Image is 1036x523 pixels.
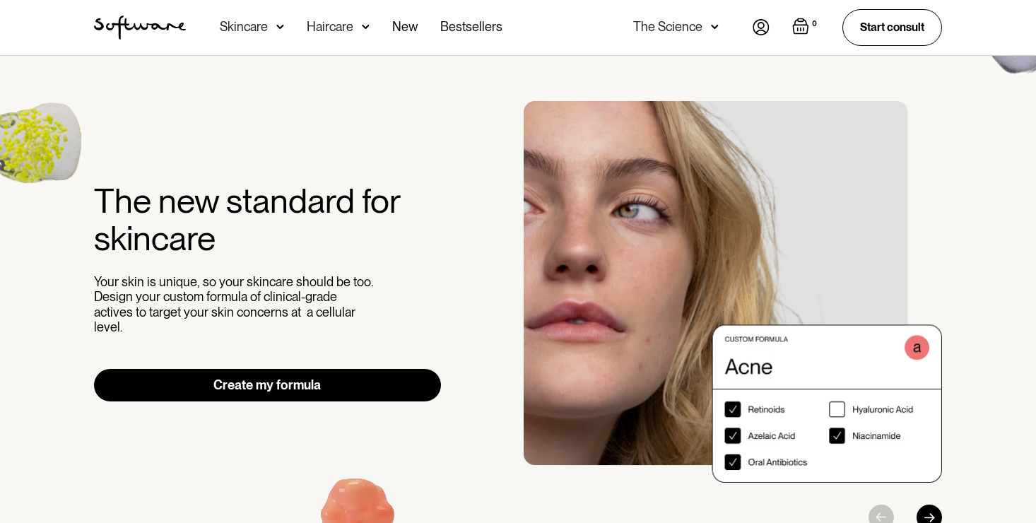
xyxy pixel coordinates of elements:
[809,18,820,30] div: 0
[633,20,702,34] div: The Science
[524,101,942,483] div: 1 / 3
[220,20,268,34] div: Skincare
[842,9,942,45] a: Start consult
[711,20,719,34] img: arrow down
[792,18,820,37] a: Open empty cart
[362,20,370,34] img: arrow down
[94,274,377,335] p: Your skin is unique, so your skincare should be too. Design your custom formula of clinical-grade...
[276,20,284,34] img: arrow down
[94,16,186,40] a: home
[94,369,441,401] a: Create my formula
[94,16,186,40] img: Software Logo
[307,20,353,34] div: Haircare
[94,182,441,257] h2: The new standard for skincare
